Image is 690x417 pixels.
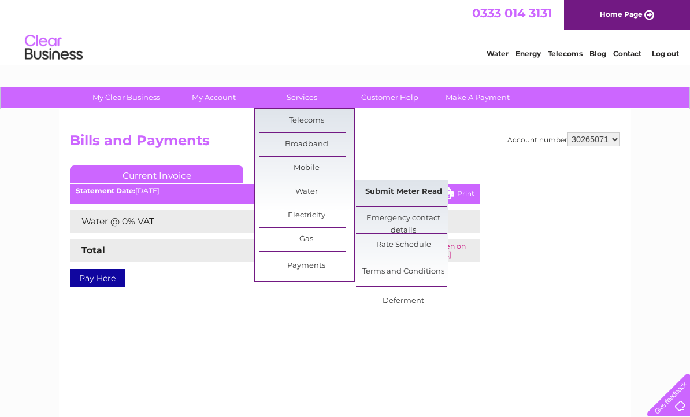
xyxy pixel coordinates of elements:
[548,49,583,58] a: Telecoms
[342,87,437,108] a: Customer Help
[259,157,354,180] a: Mobile
[472,6,552,20] a: 0333 014 3131
[166,87,262,108] a: My Account
[79,87,174,108] a: My Clear Business
[356,234,451,257] a: Rate Schedule
[507,132,620,146] div: Account number
[70,269,125,287] a: Pay Here
[356,260,451,283] a: Terms and Conditions
[81,245,105,256] strong: Total
[259,180,354,204] a: Water
[589,49,606,58] a: Blog
[356,180,451,204] a: Submit Meter Read
[259,109,354,132] a: Telecoms
[356,290,451,313] a: Deferment
[430,87,525,108] a: Make A Payment
[70,165,243,183] a: Current Invoice
[254,87,350,108] a: Services
[73,6,619,56] div: Clear Business is a trading name of Verastar Limited (registered in [GEOGRAPHIC_DATA] No. 3667643...
[24,30,83,65] img: logo.png
[259,254,354,278] a: Payments
[440,187,474,204] a: Print
[76,186,135,195] b: Statement Date:
[356,207,451,230] a: Emergency contact details
[70,210,316,233] td: Water @ 0% VAT
[259,133,354,156] a: Broadband
[652,49,679,58] a: Log out
[259,204,354,227] a: Electricity
[613,49,641,58] a: Contact
[487,49,509,58] a: Water
[259,228,354,251] a: Gas
[70,187,480,195] div: [DATE]
[70,132,620,154] h2: Bills and Payments
[515,49,541,58] a: Energy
